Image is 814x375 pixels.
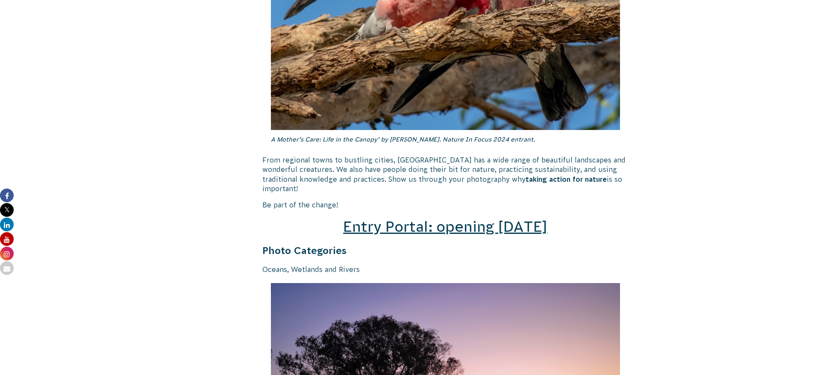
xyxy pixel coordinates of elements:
p: From regional towns to bustling cities, [GEOGRAPHIC_DATA] has a wide range of beautiful landscape... [262,155,629,194]
strong: Photo Categories [262,245,347,256]
p: Be part of the change! [262,200,629,210]
strong: taking action for nature [526,175,607,183]
p: Oceans, Wetlands and Rivers [262,265,629,274]
em: A Mother’s Care: Life in the Canopy’ by [PERSON_NAME]. Nature In Focus 2024 entrant. [271,136,535,143]
a: Entry Portal: opening [DATE] [343,219,547,235]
